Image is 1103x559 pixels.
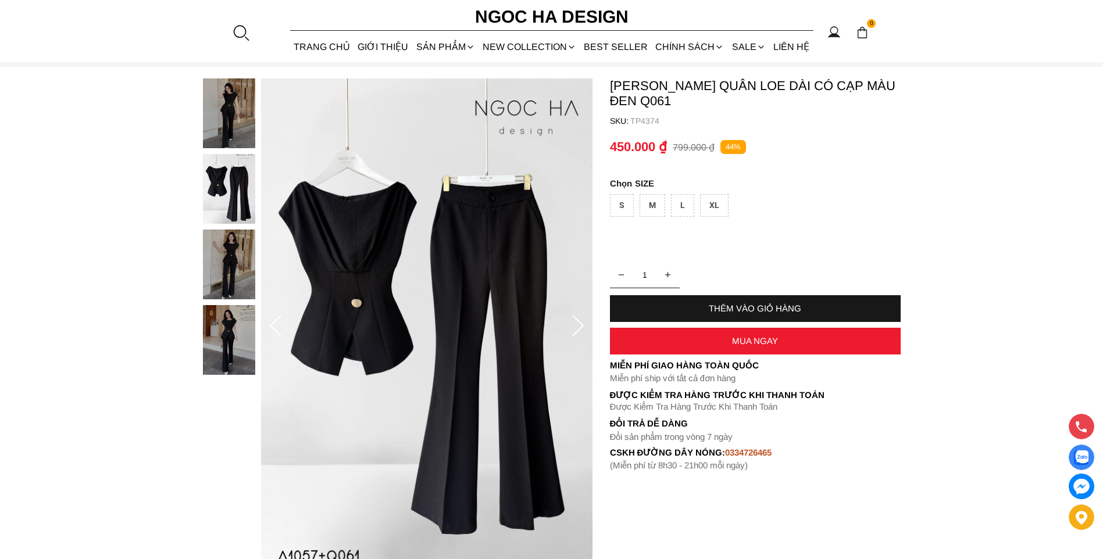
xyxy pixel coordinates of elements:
[610,432,733,442] font: Đổi sản phẩm trong vòng 7 ngày
[610,178,901,188] p: SIZE
[640,194,665,217] div: M
[354,31,412,62] a: GIỚI THIỆU
[610,460,748,470] font: (Miễn phí từ 8h30 - 21h00 mỗi ngày)
[610,447,726,457] font: cskh đường dây nóng:
[725,447,772,457] font: 0334726465
[867,19,876,28] span: 0
[671,194,694,217] div: L
[1074,450,1088,465] img: Display image
[610,402,901,412] p: Được Kiểm Tra Hàng Trước Khi Thanh Toán
[769,31,813,62] a: LIÊN HỆ
[465,3,639,31] a: Ngoc Ha Design
[610,78,901,109] p: [PERSON_NAME] Quần Loe Dài Có Cạp Màu Đen Q061
[856,26,869,39] img: img-CART-ICON-ksit0nf1
[700,194,729,217] div: XL
[1069,445,1094,470] a: Display image
[610,360,759,370] font: Miễn phí giao hàng toàn quốc
[610,303,901,313] div: THÊM VÀO GIỎ HÀNG
[203,305,255,375] img: Jenny Pants_ Quần Loe Dài Có Cạp Màu Đen Q061_mini_3
[290,31,354,62] a: TRANG CHỦ
[580,31,652,62] a: BEST SELLER
[610,139,667,155] p: 450.000 ₫
[610,116,630,126] h6: SKU:
[412,31,479,62] div: SẢN PHẨM
[610,194,634,217] div: S
[203,230,255,299] img: Jenny Pants_ Quần Loe Dài Có Cạp Màu Đen Q061_mini_2
[203,78,255,148] img: Jenny Pants_ Quần Loe Dài Có Cạp Màu Đen Q061_mini_0
[610,336,901,346] div: MUA NGAY
[1069,474,1094,499] a: messenger
[652,31,728,62] div: Chính sách
[720,140,746,155] p: 44%
[610,373,736,383] font: Miễn phí ship với tất cả đơn hàng
[610,418,901,428] h6: Đổi trả dễ dàng
[610,263,680,286] input: Quantity input
[673,142,715,153] p: 799.000 ₫
[610,390,901,400] p: Được Kiểm Tra Hàng Trước Khi Thanh Toán
[728,31,769,62] a: SALE
[203,154,255,224] img: Jenny Pants_ Quần Loe Dài Có Cạp Màu Đen Q061_mini_1
[630,116,901,126] p: TP4374
[479,31,580,62] a: NEW COLLECTION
